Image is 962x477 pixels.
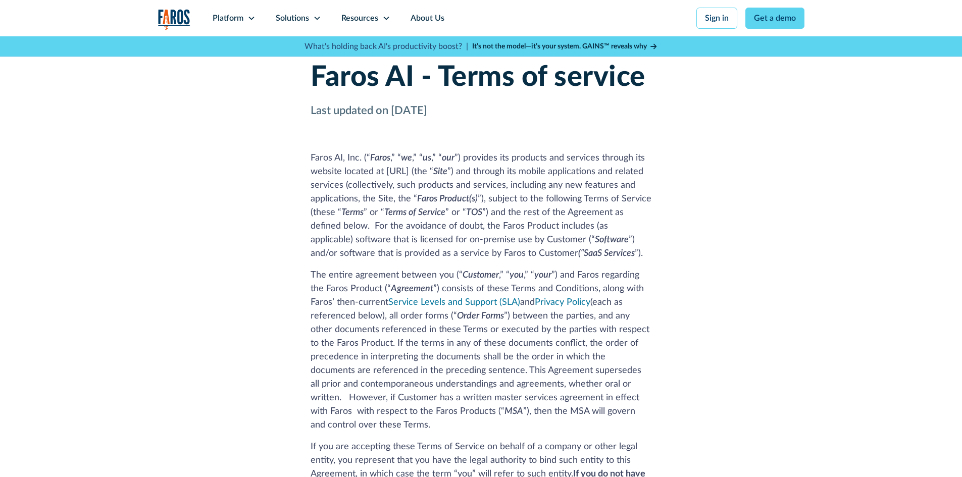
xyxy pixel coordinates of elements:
a: Service Levels and Support (SLA) [388,298,520,307]
a: Privacy Policy [535,298,590,307]
p: What's holding back AI's productivity boost? | [305,40,468,52]
em: TOS [466,208,482,217]
em: Terms of Service [384,208,445,217]
h1: Faros AI - Terms of service [311,61,651,94]
em: you [510,271,524,280]
p: Faros AI, Inc. (“ ,” “ ,” “ ,” “ ”) provides its products and services through its website locate... [311,151,651,260]
em: ) [475,194,478,203]
em: Order Forms [457,311,504,321]
em: our [442,153,454,163]
a: It’s not the model—it’s your system. GAINS™ reveals why [472,41,658,52]
em: Software [595,235,629,244]
p: Last updated on [DATE] [311,102,651,119]
strong: It’s not the model—it’s your system. GAINS™ reveals why [472,43,647,50]
a: Sign in [696,8,737,29]
em: Customer [463,271,499,280]
img: Logo of the analytics and reporting company Faros. [158,9,190,30]
em: we [401,153,412,163]
div: Solutions [276,12,309,24]
em: Site [433,167,447,176]
div: Platform [213,12,243,24]
em: Terms [341,208,364,217]
p: The entire agreement between you (“ ,” “ ,” “ ”) and Faros regarding the Faros Product (“ ”) cons... [311,269,651,432]
em: Agreement [391,284,433,293]
a: home [158,9,190,30]
em: MSA [504,407,523,416]
em: Faros [370,153,390,163]
em: your [534,271,551,280]
em: Faros Product(s [417,194,475,203]
a: Get a demo [745,8,804,29]
em: (“SaaS Services [578,249,635,258]
div: Resources [341,12,378,24]
em: us [423,153,431,163]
